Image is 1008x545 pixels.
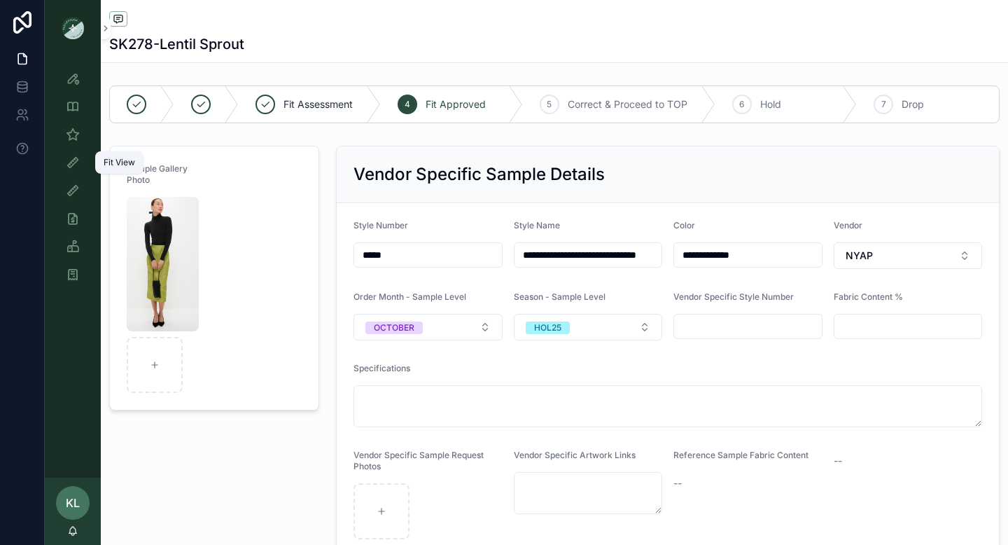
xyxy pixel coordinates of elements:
[62,17,84,39] img: App logo
[127,163,188,185] span: Sample Gallery Photo
[104,157,135,168] div: Fit View
[353,314,503,340] button: Select Button
[834,242,983,269] button: Select Button
[846,249,873,263] span: NYAP
[673,476,682,490] span: --
[673,220,695,230] span: Color
[902,97,924,111] span: Drop
[405,99,410,110] span: 4
[283,97,353,111] span: Fit Assessment
[881,99,886,110] span: 7
[66,495,80,511] span: KL
[127,197,199,331] img: Screenshot-2025-09-24-at-1.45.00-PM.png
[834,454,842,468] span: --
[353,363,410,373] span: Specifications
[739,99,744,110] span: 6
[547,99,552,110] span: 5
[568,97,687,111] span: Correct & Proceed to TOP
[353,220,408,230] span: Style Number
[834,220,862,230] span: Vendor
[353,291,466,302] span: Order Month - Sample Level
[514,220,560,230] span: Style Name
[760,97,781,111] span: Hold
[534,322,561,334] div: HOL25
[353,450,484,471] span: Vendor Specific Sample Request Photos
[353,163,605,186] h2: Vendor Specific Sample Details
[673,450,808,460] span: Reference Sample Fabric Content
[514,450,636,460] span: Vendor Specific Artwork Links
[834,291,903,302] span: Fabric Content %
[45,56,101,305] div: scrollable content
[109,34,244,54] h1: SK278-Lentil Sprout
[426,97,486,111] span: Fit Approved
[374,322,414,334] div: OCTOBER
[514,291,605,302] span: Season - Sample Level
[514,314,663,340] button: Select Button
[673,291,794,302] span: Vendor Specific Style Number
